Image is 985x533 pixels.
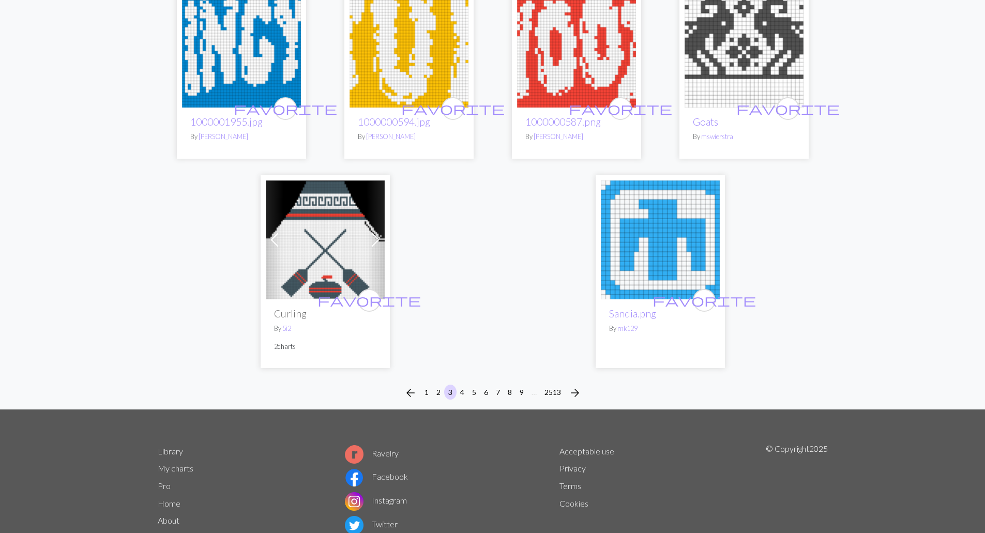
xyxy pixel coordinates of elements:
[266,180,385,299] img: Curling Med - Back
[266,234,385,243] a: Curling Med - Back
[569,386,581,400] span: arrow_forward
[345,445,363,464] img: Ravelry logo
[282,324,291,332] a: 5i2
[401,100,505,116] span: favorite
[158,481,171,491] a: Pro
[653,292,756,308] span: favorite
[358,116,430,128] a: 1000000594.jpg
[516,385,528,400] button: 9
[559,481,581,491] a: Terms
[609,324,711,333] p: By
[777,97,799,120] button: favourite
[234,98,337,119] i: favourite
[345,495,407,505] a: Instagram
[234,100,337,116] span: favorite
[569,100,672,116] span: favorite
[274,342,376,352] p: 2 charts
[317,292,421,308] span: favorite
[693,116,718,128] a: Goats
[693,132,795,142] p: By
[190,116,263,128] a: 1000001955.jpg
[404,386,417,400] span: arrow_back
[685,42,804,52] a: Goats
[274,97,297,120] button: favourite
[693,289,716,312] button: favourite
[190,132,293,142] p: By
[736,98,840,119] i: favourite
[358,289,381,312] button: favourite
[601,234,720,243] a: Sandia.png
[158,515,179,525] a: About
[559,463,586,473] a: Privacy
[468,385,480,400] button: 5
[420,385,433,400] button: 1
[442,97,464,120] button: favourite
[540,385,565,400] button: 2513
[274,324,376,333] p: By
[401,98,505,119] i: favourite
[199,132,248,141] a: [PERSON_NAME]
[569,98,672,119] i: favourite
[736,100,840,116] span: favorite
[400,385,421,401] button: Previous
[404,387,417,399] i: Previous
[274,308,376,319] h2: Curling
[444,385,457,400] button: 3
[366,132,416,141] a: [PERSON_NAME]
[601,180,720,299] img: Sandia.png
[609,97,632,120] button: favourite
[525,116,601,128] a: 1000000587.png
[345,492,363,511] img: Instagram logo
[492,385,504,400] button: 7
[609,308,656,319] a: Sandia.png
[182,42,301,52] a: 1000001955.jpg
[559,498,588,508] a: Cookies
[317,290,421,311] i: favourite
[345,519,398,529] a: Twitter
[345,448,399,458] a: Ravelry
[432,385,445,400] button: 2
[358,132,460,142] p: By
[617,324,638,332] a: rnk129
[350,42,468,52] a: 1000000594.jpg
[158,463,193,473] a: My charts
[701,132,733,141] a: mswierstra
[504,385,516,400] button: 8
[158,446,183,456] a: Library
[559,446,614,456] a: Acceptable use
[517,42,636,52] a: 1000000587.png
[158,498,180,508] a: Home
[565,385,585,401] button: Next
[480,385,492,400] button: 6
[400,385,585,401] nav: Page navigation
[345,471,408,481] a: Facebook
[345,468,363,487] img: Facebook logo
[569,387,581,399] i: Next
[653,290,756,311] i: favourite
[534,132,583,141] a: [PERSON_NAME]
[456,385,468,400] button: 4
[525,132,628,142] p: By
